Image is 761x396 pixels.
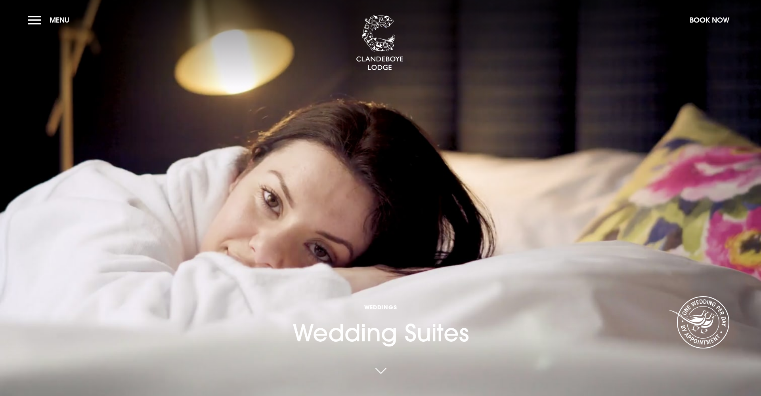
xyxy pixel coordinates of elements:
img: Clandeboye Lodge [356,15,403,71]
h1: Wedding Suites [293,303,469,347]
span: Menu [50,15,69,25]
button: Book Now [686,11,733,29]
button: Menu [28,11,73,29]
span: Weddings [293,303,469,311]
